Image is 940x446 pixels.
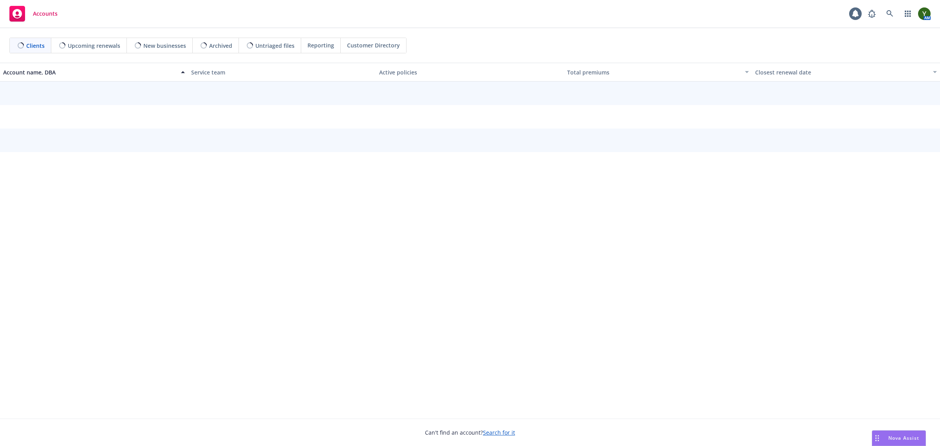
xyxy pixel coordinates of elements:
span: New businesses [143,42,186,50]
span: Accounts [33,11,58,17]
span: Customer Directory [347,41,400,49]
button: Closest renewal date [752,63,940,82]
div: Service team [191,68,373,76]
div: Closest renewal date [755,68,928,76]
span: Clients [26,42,45,50]
span: Untriaged files [255,42,295,50]
a: Search for it [483,429,515,436]
a: Switch app [900,6,916,22]
img: photo [918,7,931,20]
span: Reporting [307,41,334,49]
div: Drag to move [872,431,882,446]
button: Total premiums [564,63,752,82]
button: Active policies [376,63,564,82]
div: Active policies [379,68,561,76]
a: Accounts [6,3,61,25]
button: Service team [188,63,376,82]
button: Nova Assist [872,430,926,446]
span: Upcoming renewals [68,42,120,50]
span: Nova Assist [888,435,919,441]
a: Report a Bug [864,6,880,22]
span: Archived [209,42,232,50]
span: Can't find an account? [425,428,515,437]
div: Account name, DBA [3,68,176,76]
a: Search [882,6,898,22]
div: Total premiums [567,68,740,76]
